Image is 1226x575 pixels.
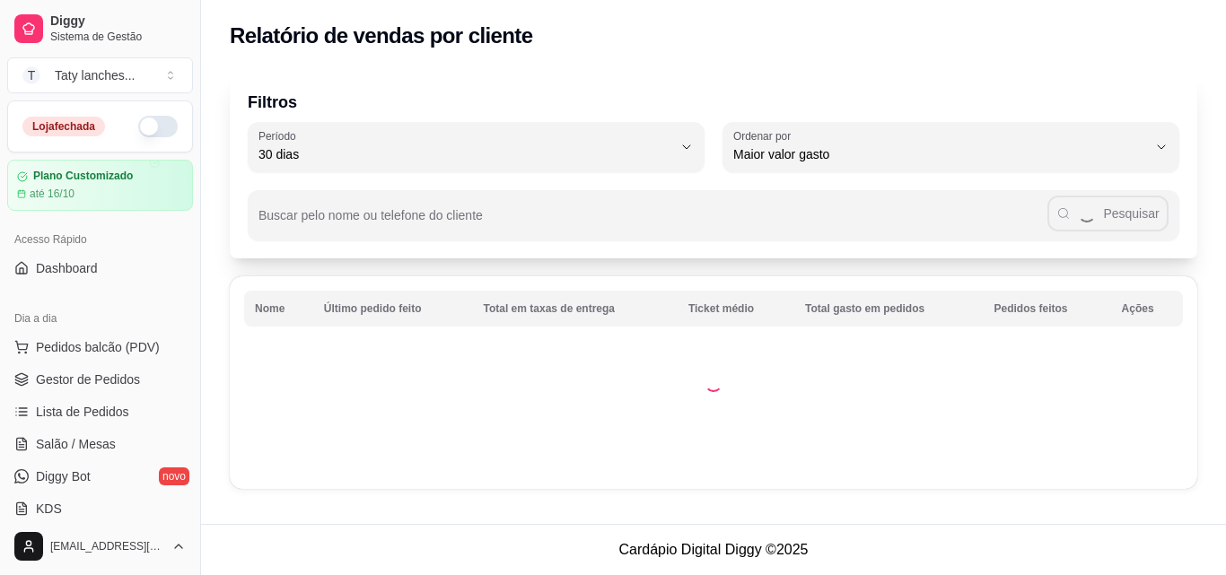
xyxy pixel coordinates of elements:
button: [EMAIL_ADDRESS][DOMAIN_NAME] [7,525,193,568]
span: Salão / Mesas [36,435,116,453]
footer: Cardápio Digital Diggy © 2025 [201,524,1226,575]
span: Maior valor gasto [733,145,1147,163]
span: [EMAIL_ADDRESS][DOMAIN_NAME] [50,539,164,553]
a: KDS [7,494,193,523]
button: Select a team [7,57,193,93]
div: Loading [705,374,722,392]
a: Diggy Botnovo [7,462,193,491]
a: Salão / Mesas [7,430,193,458]
div: Taty lanches ... [55,66,136,84]
label: Período [258,128,302,144]
button: Pedidos balcão (PDV) [7,333,193,362]
a: Gestor de Pedidos [7,365,193,394]
a: Plano Customizadoaté 16/10 [7,160,193,211]
span: KDS [36,500,62,518]
input: Buscar pelo nome ou telefone do cliente [258,213,1047,231]
a: Lista de Pedidos [7,397,193,426]
span: T [22,66,40,84]
button: Alterar Status [138,116,178,137]
span: Diggy Bot [36,467,91,485]
article: até 16/10 [30,187,74,201]
a: DiggySistema de Gestão [7,7,193,50]
h2: Relatório de vendas por cliente [230,22,533,50]
label: Ordenar por [733,128,797,144]
button: Ordenar porMaior valor gasto [722,122,1179,172]
span: 30 dias [258,145,672,163]
a: Dashboard [7,254,193,283]
div: Acesso Rápido [7,225,193,254]
span: Gestor de Pedidos [36,370,140,388]
span: Pedidos balcão (PDV) [36,338,160,356]
p: Filtros [248,90,1179,115]
span: Lista de Pedidos [36,403,129,421]
div: Loja fechada [22,117,105,136]
div: Dia a dia [7,304,193,333]
button: Período30 dias [248,122,705,172]
span: Sistema de Gestão [50,30,186,44]
article: Plano Customizado [33,170,133,183]
span: Dashboard [36,259,98,277]
span: Diggy [50,13,186,30]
